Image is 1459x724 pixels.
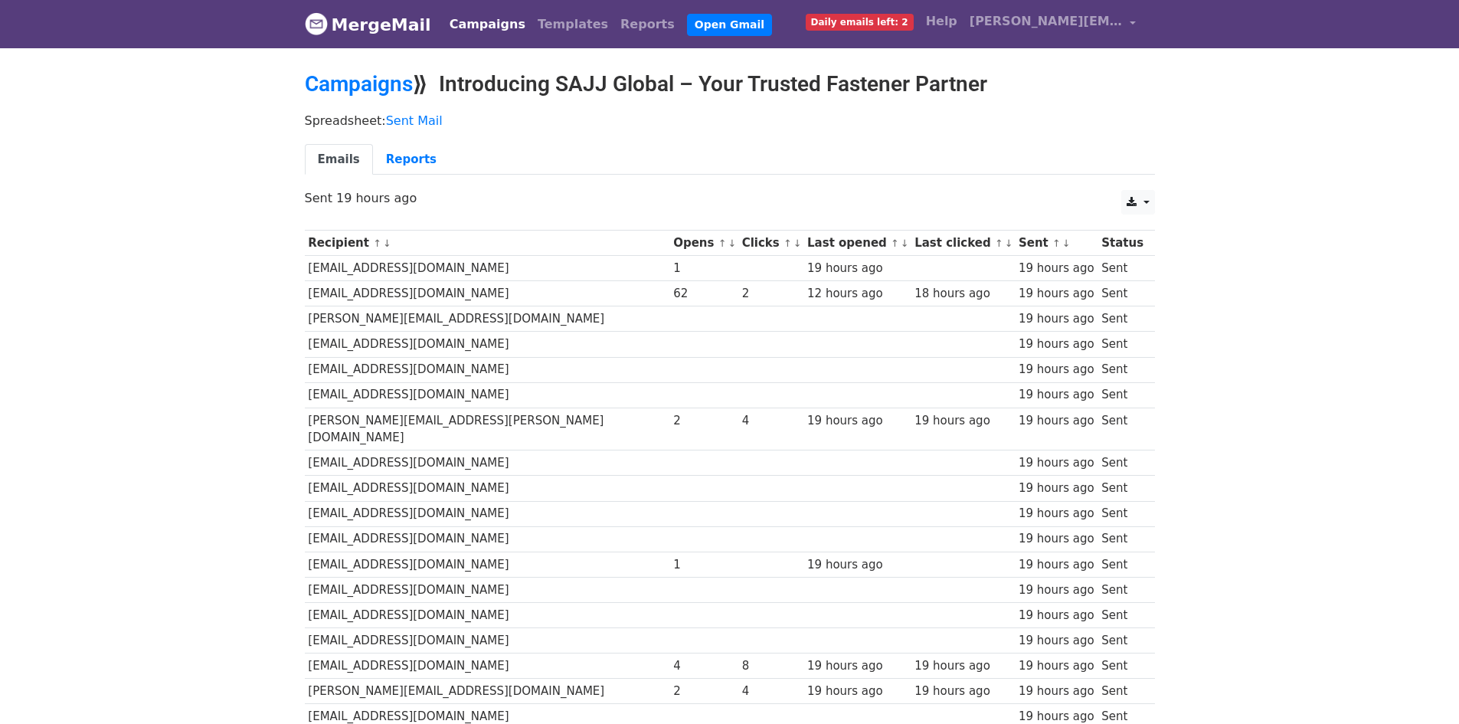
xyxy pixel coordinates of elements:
[1098,501,1147,526] td: Sent
[1019,260,1094,277] div: 19 hours ago
[673,657,734,675] div: 4
[1098,679,1147,704] td: Sent
[914,285,1011,303] div: 18 hours ago
[1098,526,1147,552] td: Sent
[305,71,413,97] a: Campaigns
[673,260,734,277] div: 1
[614,9,681,40] a: Reports
[1098,654,1147,679] td: Sent
[1019,361,1094,378] div: 19 hours ago
[920,6,963,37] a: Help
[807,260,907,277] div: 19 hours ago
[1098,602,1147,627] td: Sent
[1098,231,1147,256] th: Status
[803,231,911,256] th: Last opened
[738,231,803,256] th: Clicks
[1015,231,1098,256] th: Sent
[1019,480,1094,497] div: 19 hours ago
[1019,581,1094,599] div: 19 hours ago
[305,12,328,35] img: MergeMail logo
[673,683,734,700] div: 2
[1019,657,1094,675] div: 19 hours ago
[891,238,899,249] a: ↑
[807,657,907,675] div: 19 hours ago
[305,144,373,175] a: Emails
[742,683,800,700] div: 4
[901,238,909,249] a: ↓
[305,628,670,654] td: [EMAIL_ADDRESS][DOMAIN_NAME]
[1098,382,1147,408] td: Sent
[807,556,907,574] div: 19 hours ago
[1098,332,1147,357] td: Sent
[742,285,800,303] div: 2
[1098,628,1147,654] td: Sent
[914,683,1011,700] div: 19 hours ago
[305,256,670,281] td: [EMAIL_ADDRESS][DOMAIN_NAME]
[1019,412,1094,430] div: 19 hours ago
[1098,357,1147,382] td: Sent
[673,556,734,574] div: 1
[1019,505,1094,523] div: 19 hours ago
[669,231,738,256] th: Opens
[800,6,920,37] a: Daily emails left: 2
[443,9,532,40] a: Campaigns
[373,144,450,175] a: Reports
[386,113,443,128] a: Sent Mail
[305,231,670,256] th: Recipient
[305,113,1155,129] p: Spreadsheet:
[1052,238,1061,249] a: ↑
[532,9,614,40] a: Templates
[305,602,670,627] td: [EMAIL_ADDRESS][DOMAIN_NAME]
[305,281,670,306] td: [EMAIL_ADDRESS][DOMAIN_NAME]
[305,408,670,450] td: [PERSON_NAME][EMAIL_ADDRESS][PERSON_NAME][DOMAIN_NAME]
[305,526,670,552] td: [EMAIL_ADDRESS][DOMAIN_NAME]
[742,412,800,430] div: 4
[1019,530,1094,548] div: 19 hours ago
[305,501,670,526] td: [EMAIL_ADDRESS][DOMAIN_NAME]
[305,357,670,382] td: [EMAIL_ADDRESS][DOMAIN_NAME]
[1019,556,1094,574] div: 19 hours ago
[742,657,800,675] div: 8
[1098,281,1147,306] td: Sent
[305,679,670,704] td: [PERSON_NAME][EMAIL_ADDRESS][DOMAIN_NAME]
[1019,310,1094,328] div: 19 hours ago
[1005,238,1013,249] a: ↓
[305,476,670,501] td: [EMAIL_ADDRESS][DOMAIN_NAME]
[807,285,907,303] div: 12 hours ago
[305,654,670,679] td: [EMAIL_ADDRESS][DOMAIN_NAME]
[1098,408,1147,450] td: Sent
[807,683,907,700] div: 19 hours ago
[914,657,1011,675] div: 19 hours ago
[1019,285,1094,303] div: 19 hours ago
[305,450,670,476] td: [EMAIL_ADDRESS][DOMAIN_NAME]
[914,412,1011,430] div: 19 hours ago
[1098,552,1147,577] td: Sent
[673,285,734,303] div: 62
[783,238,792,249] a: ↑
[963,6,1143,42] a: [PERSON_NAME][EMAIL_ADDRESS][DOMAIN_NAME]
[305,306,670,332] td: [PERSON_NAME][EMAIL_ADDRESS][DOMAIN_NAME]
[1098,450,1147,476] td: Sent
[911,231,1015,256] th: Last clicked
[728,238,736,249] a: ↓
[1062,238,1071,249] a: ↓
[305,577,670,602] td: [EMAIL_ADDRESS][DOMAIN_NAME]
[305,190,1155,206] p: Sent 19 hours ago
[1019,454,1094,472] div: 19 hours ago
[373,238,381,249] a: ↑
[383,238,391,249] a: ↓
[807,412,907,430] div: 19 hours ago
[995,238,1003,249] a: ↑
[1098,577,1147,602] td: Sent
[1098,476,1147,501] td: Sent
[718,238,727,249] a: ↑
[1019,683,1094,700] div: 19 hours ago
[1098,256,1147,281] td: Sent
[1019,336,1094,353] div: 19 hours ago
[305,332,670,357] td: [EMAIL_ADDRESS][DOMAIN_NAME]
[305,382,670,408] td: [EMAIL_ADDRESS][DOMAIN_NAME]
[1019,386,1094,404] div: 19 hours ago
[305,71,1155,97] h2: ⟫ Introducing SAJJ Global – Your Trusted Fastener Partner
[305,8,431,41] a: MergeMail
[806,14,914,31] span: Daily emails left: 2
